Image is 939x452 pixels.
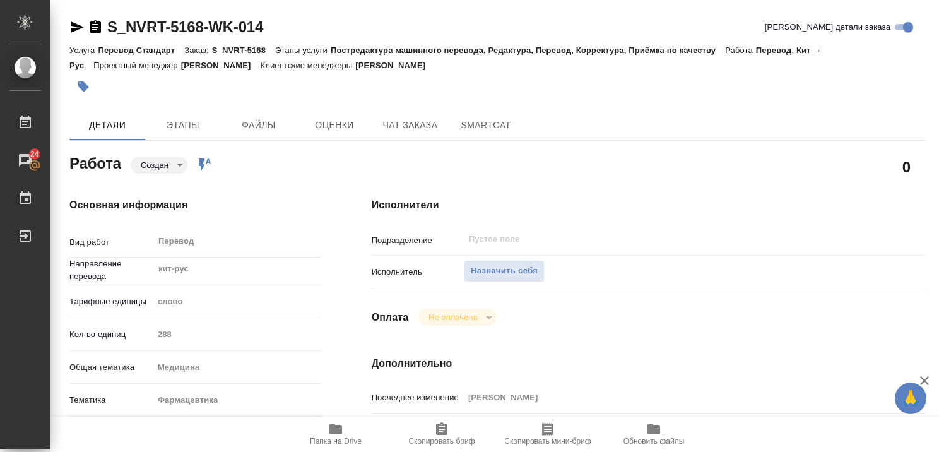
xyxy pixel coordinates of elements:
[495,417,601,452] button: Скопировать мини-бриф
[464,388,879,407] input: Пустое поле
[107,18,263,35] a: S_NVRT-5168-WK-014
[408,437,475,446] span: Скопировать бриф
[464,260,545,282] button: Назначить себя
[261,61,356,70] p: Клиентские менеджеры
[372,391,464,404] p: Последнее изменение
[895,383,926,414] button: 🙏
[228,117,289,133] span: Файлы
[372,356,925,371] h4: Дополнительно
[765,21,890,33] span: [PERSON_NAME] детали заказа
[69,20,85,35] button: Скопировать ссылку для ЯМессенджера
[372,266,464,278] p: Исполнитель
[69,394,153,407] p: Тематика
[153,357,321,378] div: Медицина
[153,117,213,133] span: Этапы
[69,73,97,100] button: Добавить тэг
[3,145,47,176] a: 24
[471,264,538,278] span: Назначить себя
[418,309,496,326] div: Создан
[389,417,495,452] button: Скопировать бриф
[93,61,180,70] p: Проектный менеджер
[275,45,331,55] p: Этапы услуги
[902,156,911,177] h2: 0
[69,198,321,213] h4: Основная информация
[623,437,685,446] span: Обновить файлы
[380,117,440,133] span: Чат заказа
[88,20,103,35] button: Скопировать ссылку
[355,61,435,70] p: [PERSON_NAME]
[77,117,138,133] span: Детали
[181,61,261,70] p: [PERSON_NAME]
[372,310,409,325] h4: Оплата
[69,258,153,283] p: Направление перевода
[372,234,464,247] p: Подразделение
[69,45,98,55] p: Услуга
[153,390,321,411] div: Фармацевтика
[184,45,211,55] p: Заказ:
[601,417,707,452] button: Обновить файлы
[69,361,153,374] p: Общая тематика
[98,45,184,55] p: Перевод Стандарт
[69,328,153,341] p: Кол-во единиц
[23,148,47,160] span: 24
[131,157,187,174] div: Создан
[331,45,725,55] p: Постредактура машинного перевода, Редактура, Перевод, Корректура, Приёмка по качеству
[69,236,153,249] p: Вид работ
[137,160,172,170] button: Создан
[456,117,516,133] span: SmartCat
[504,437,591,446] span: Скопировать мини-бриф
[900,385,921,412] span: 🙏
[304,117,365,133] span: Оценки
[212,45,275,55] p: S_NVRT-5168
[425,312,481,323] button: Не оплачена
[372,198,925,213] h4: Исполнители
[153,325,321,343] input: Пустое поле
[69,295,153,308] p: Тарифные единицы
[468,232,849,247] input: Пустое поле
[153,291,321,312] div: слово
[310,437,362,446] span: Папка на Drive
[283,417,389,452] button: Папка на Drive
[69,151,121,174] h2: Работа
[725,45,756,55] p: Работа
